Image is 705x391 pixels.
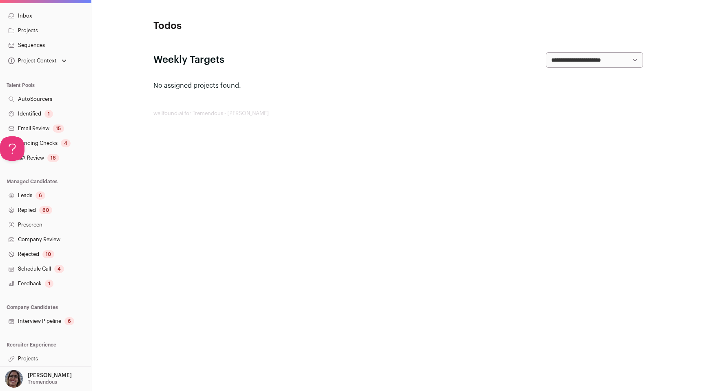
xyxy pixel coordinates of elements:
[153,20,317,33] h1: Todos
[28,372,72,379] p: [PERSON_NAME]
[44,110,53,118] div: 1
[53,124,64,133] div: 15
[3,370,73,388] button: Open dropdown
[153,53,224,67] h2: Weekly Targets
[42,250,54,258] div: 10
[45,280,53,288] div: 1
[28,379,57,385] p: Tremendous
[153,81,643,91] p: No assigned projects found.
[39,206,52,214] div: 60
[7,58,57,64] div: Project Context
[5,370,23,388] img: 7265042-medium_jpg
[54,265,64,273] div: 4
[64,317,74,325] div: 6
[35,191,45,200] div: 6
[153,110,643,117] footer: wellfound:ai for Tremendous - [PERSON_NAME]
[7,55,68,67] button: Open dropdown
[47,154,59,162] div: 16
[61,139,71,147] div: 4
